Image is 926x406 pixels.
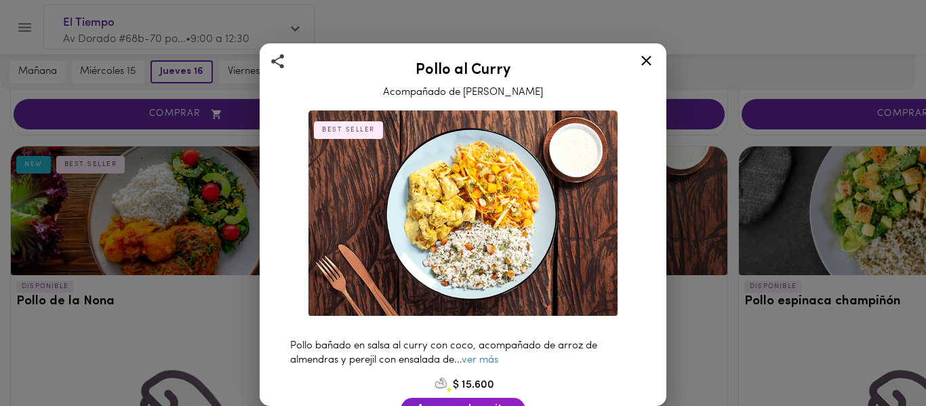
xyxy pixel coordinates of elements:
[432,375,453,395] img: 3c9730_d571e2bb10fd466bb8d4b1f1dc8ae5fc~mv2.png
[290,341,597,365] span: Pollo bañado en salsa al curry con coco, acompañado de arroz de almendras y perejil con ensalada ...
[383,87,543,98] span: Acompañado de [PERSON_NAME]
[847,327,912,392] iframe: Messagebird Livechat Widget
[277,375,649,395] div: $ 15.600
[314,121,383,139] div: BEST SELLER
[462,355,498,365] a: ver más
[308,110,618,317] img: Pollo al Curry
[277,62,649,79] h2: Pollo al Curry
